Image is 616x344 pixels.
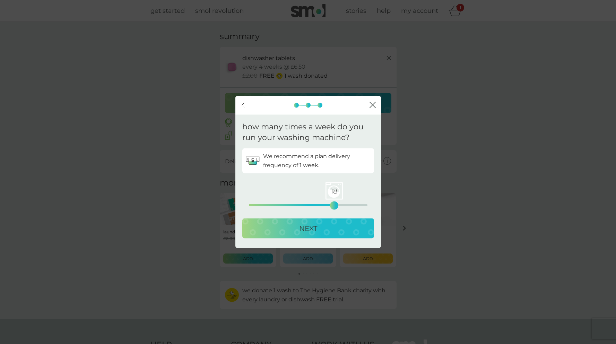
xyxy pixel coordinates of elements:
span: 18 [326,182,343,199]
p: We recommend a plan delivery frequency of 1 week. [263,152,371,170]
button: close [370,102,376,109]
p: NEXT [299,223,317,234]
p: how many times a week do you run your washing machine? [242,122,374,143]
button: NEXT [242,218,374,238]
